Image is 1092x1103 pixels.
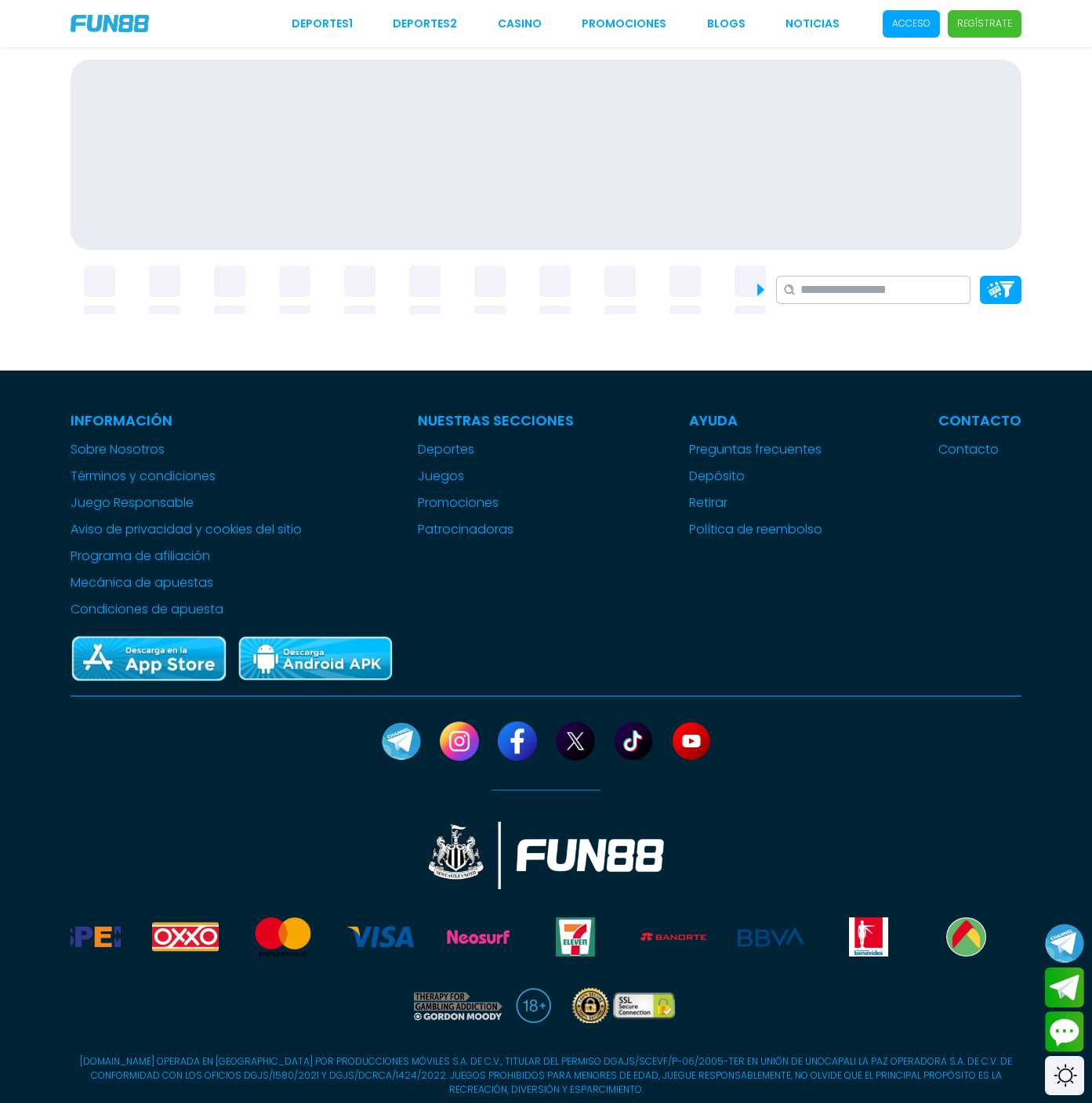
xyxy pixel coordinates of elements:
img: Spei [55,917,121,957]
img: Oxxo [152,917,218,957]
a: Deportes [418,440,574,459]
div: Switch theme [1045,1056,1084,1095]
img: BBVA [738,917,804,957]
img: Mastercard [250,917,316,957]
img: Benavides [836,917,902,957]
p: Acceso [892,16,931,31]
button: Contact customer service [1045,1011,1084,1052]
p: Regístrate [957,16,1012,31]
a: Términos y condiciones [71,467,302,486]
p: Ayuda [689,410,822,431]
a: Patrocinadoras [418,520,574,539]
img: Banorte [640,917,706,957]
a: Contacto [938,440,1021,459]
img: Neosurf [445,917,511,957]
a: Retirar [689,494,822,512]
a: Condiciones de apuesta [71,600,302,619]
img: Visa [347,917,413,957]
img: Company Logo [71,15,149,32]
img: Platform Filter [987,281,1014,298]
p: Nuestras Secciones [418,410,574,431]
a: Mecánica de apuestas [71,573,302,592]
img: Bodegaaurrera [933,917,999,957]
a: Read more about Gambling Therapy [411,988,502,1023]
button: Join telegram [1045,967,1084,1008]
a: BLOGS [707,16,746,32]
img: 18 plus [516,988,551,1023]
img: SSL [567,988,681,1023]
button: Join telegram channel [1045,923,1084,964]
a: Deportes2 [393,16,457,32]
a: Depósito [689,467,822,486]
a: Sobre Nosotros [71,440,302,459]
a: Promociones [418,494,574,512]
a: Preguntas frecuentes [689,440,822,459]
a: Programa de afiliación [71,547,302,566]
a: Juego Responsable [71,494,302,512]
img: New Castle [429,822,664,889]
a: Deportes1 [292,16,353,32]
a: Promociones [582,16,666,32]
p: [DOMAIN_NAME] OPERADA EN [GEOGRAPHIC_DATA] POR PRODUCCIONES MÓVILES S.A. DE C.V., TITULAR DEL PER... [71,1054,1021,1097]
p: Contacto [938,410,1021,431]
img: Seven Eleven [542,917,608,957]
a: CASINO [498,16,542,32]
a: Aviso de privacidad y cookies del sitio [71,520,302,539]
a: Política de reembolso [689,520,822,539]
img: App Store [71,635,227,684]
img: therapy for gaming addiction gordon moody [411,988,502,1023]
button: Juegos [418,467,464,486]
p: Información [71,410,302,431]
img: Play Store [237,635,394,684]
a: NOTICIAS [785,16,840,32]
